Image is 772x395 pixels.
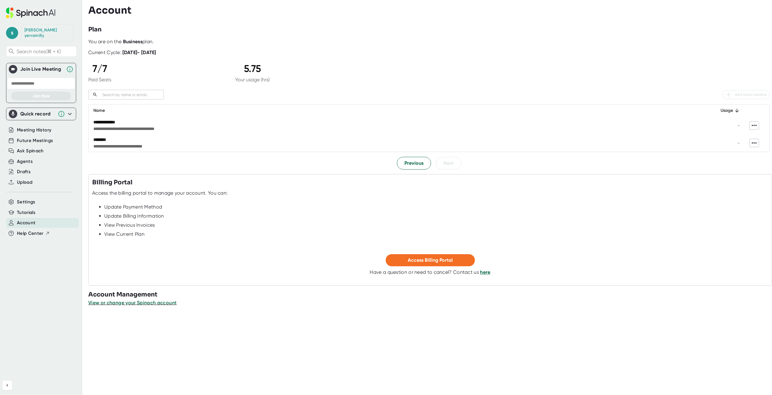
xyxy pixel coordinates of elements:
[370,269,490,275] div: Have a question or need to cancel? Contact us
[235,63,270,74] div: 5.75
[17,168,31,175] button: Drafts
[10,66,16,72] img: Join Live Meeting
[88,50,156,56] div: Current Cycle:
[88,5,131,16] h3: Account
[443,160,454,167] span: Next
[20,111,55,117] div: Quick record
[17,158,33,165] button: Agents
[11,92,71,100] button: Join Now
[397,157,431,170] button: Previous
[32,93,50,99] span: Join Now
[88,299,177,306] button: View or change your Spinach account
[9,63,73,75] div: Join Live MeetingJoin Live Meeting
[235,77,270,83] div: Your usage (hrs)
[17,127,51,134] button: Meeting History
[104,231,768,237] div: View Current Plan
[88,300,177,306] span: View or change your Spinach account
[24,28,70,38] div: sumant yerramilly
[17,49,75,54] span: Search notes (⌘ + K)
[480,269,490,275] a: here
[17,230,50,237] button: Help Center
[17,137,53,144] button: Future Meetings
[17,147,44,154] button: Ask Spinach
[2,380,12,390] button: Collapse sidebar
[17,179,32,186] button: Upload
[6,27,18,39] span: s
[104,204,768,210] div: Update Payment Method
[88,290,772,299] h3: Account Management
[104,213,768,219] div: Update Billing Information
[714,107,740,114] div: Usage
[100,91,164,98] input: Search by name or email...
[88,39,770,45] div: You are on the plan.
[17,230,44,237] span: Help Center
[436,157,461,170] button: Next
[92,190,228,196] div: Access the billing portal to manage your account. You can:
[122,50,156,55] b: [DATE] - [DATE]
[93,107,704,114] div: Name
[709,117,744,134] td: -
[92,178,132,187] h3: Billing Portal
[709,134,744,152] td: -
[104,222,768,228] div: View Previous Invoices
[88,77,111,83] div: Paid Seats
[88,25,102,34] h3: Plan
[722,90,770,99] button: Add team member
[20,66,63,72] div: Join Live Meeting
[123,39,142,44] b: Business
[17,219,35,226] button: Account
[9,108,73,120] div: Quick record
[17,209,35,216] button: Tutorials
[725,91,767,98] span: Add team member
[17,199,35,206] button: Settings
[408,257,453,263] span: Access Billing Portal
[88,63,111,74] div: 7 / 7
[386,254,475,266] button: Access Billing Portal
[404,160,423,167] span: Previous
